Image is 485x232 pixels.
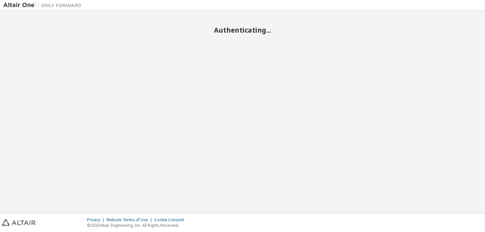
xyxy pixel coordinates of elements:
p: © 2025 Altair Engineering, Inc. All Rights Reserved. [87,223,188,228]
img: Altair One [3,2,85,8]
img: altair_logo.svg [2,219,36,226]
div: Cookie Consent [154,217,188,223]
div: Website Terms of Use [106,217,154,223]
div: Privacy [87,217,106,223]
h2: Authenticating... [3,26,482,34]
